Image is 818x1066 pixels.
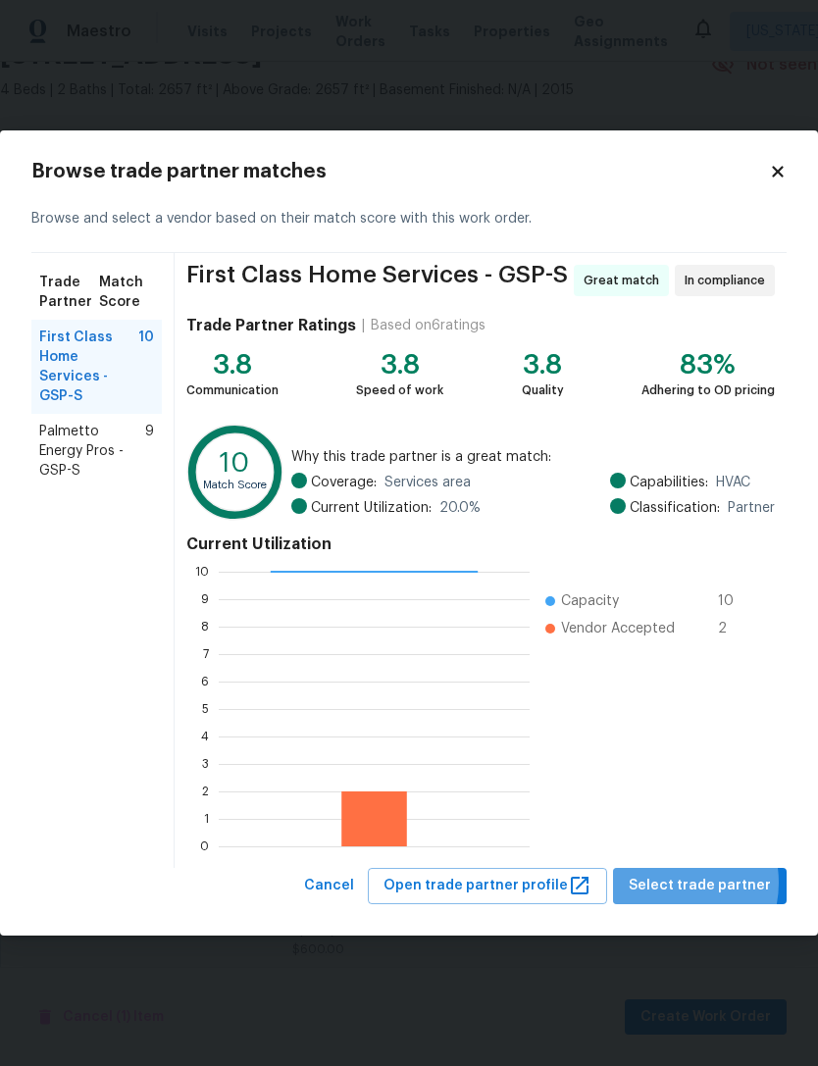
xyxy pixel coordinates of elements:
[584,271,667,290] span: Great match
[138,328,154,406] span: 10
[202,786,209,797] text: 2
[145,422,154,481] span: 9
[220,451,249,478] text: 10
[186,381,279,400] div: Communication
[716,473,750,492] span: HVAC
[368,868,607,904] button: Open trade partner profile
[186,316,356,335] h4: Trade Partner Ratings
[39,328,138,406] span: First Class Home Services - GSP-S
[201,731,209,742] text: 4
[203,648,209,660] text: 7
[718,591,749,611] span: 10
[304,874,354,898] span: Cancel
[201,621,209,633] text: 8
[39,422,145,481] span: Palmetto Energy Pros - GSP-S
[522,355,564,375] div: 3.8
[561,591,619,611] span: Capacity
[202,703,209,715] text: 5
[311,498,432,518] span: Current Utilization:
[186,534,775,554] h4: Current Utilization
[641,381,775,400] div: Adhering to OD pricing
[31,162,769,181] h2: Browse trade partner matches
[685,271,773,290] span: In compliance
[641,355,775,375] div: 83%
[296,868,362,904] button: Cancel
[613,868,787,904] button: Select trade partner
[561,619,675,638] span: Vendor Accepted
[31,185,787,253] div: Browse and select a vendor based on their match score with this work order.
[291,447,775,467] span: Why this trade partner is a great match:
[383,874,591,898] span: Open trade partner profile
[201,593,209,605] text: 9
[522,381,564,400] div: Quality
[384,473,471,492] span: Services area
[204,813,209,825] text: 1
[356,355,443,375] div: 3.8
[202,758,209,770] text: 3
[630,473,708,492] span: Capabilities:
[311,473,377,492] span: Coverage:
[371,316,486,335] div: Based on 6 ratings
[629,874,771,898] span: Select trade partner
[195,566,209,578] text: 10
[630,498,720,518] span: Classification:
[718,619,749,638] span: 2
[203,480,267,490] text: Match Score
[186,265,568,296] span: First Class Home Services - GSP-S
[186,355,279,375] div: 3.8
[728,498,775,518] span: Partner
[39,273,99,312] span: Trade Partner
[439,498,481,518] span: 20.0 %
[201,676,209,687] text: 6
[99,273,154,312] span: Match Score
[356,316,371,335] div: |
[356,381,443,400] div: Speed of work
[200,840,209,852] text: 0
